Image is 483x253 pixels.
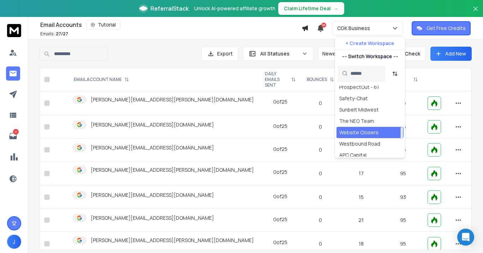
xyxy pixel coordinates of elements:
span: 27 / 27 [56,31,68,37]
span: 50 [321,23,326,28]
p: 0 [305,146,335,153]
div: 0 of 25 [273,193,287,200]
div: APC Capital [339,152,366,159]
div: 0 of 25 [273,146,287,153]
div: Safety-Chat [339,95,368,102]
p: 0 [305,100,335,107]
p: --- Switch Workspace --- [342,53,398,60]
div: Website Closers [339,129,378,136]
td: 21 [340,209,382,232]
p: Emails : [40,31,68,37]
td: 17 [340,161,382,186]
p: + Create Workspace [346,40,394,47]
p: [PERSON_NAME][EMAIL_ADDRESS][PERSON_NAME][DOMAIN_NAME] [91,96,254,103]
p: [PERSON_NAME][EMAIL_ADDRESS][DOMAIN_NAME] [91,144,214,151]
p: 0 [305,217,335,224]
button: Add New [430,47,472,61]
p: All Statuses [260,50,299,57]
span: → [334,5,339,12]
p: 0 [305,170,335,177]
div: EMAIL ACCOUNT NAME [74,77,129,82]
p: Unlock AI-powered affiliate growth [194,5,275,12]
button: Close banner [471,4,480,21]
div: 0 of 25 [273,216,287,223]
p: CGK Business [337,25,373,32]
div: Email Accounts [40,20,302,30]
td: 95 [383,209,423,232]
div: The NEO Team [339,118,374,125]
p: 0 [305,194,335,201]
button: J [7,235,21,249]
span: ReferralStack [150,4,189,13]
p: [PERSON_NAME][EMAIL_ADDRESS][PERSON_NAME][DOMAIN_NAME] [91,237,254,244]
td: 93 [383,186,423,209]
p: BOUNCES [307,77,327,82]
div: Open Intercom Messenger [457,229,474,246]
p: 0 [305,240,335,247]
div: Sunbelt Midwest [339,106,379,113]
button: Claim Lifetime Deal→ [278,2,344,15]
p: DAILY EMAILS SENT [265,71,288,88]
div: ProspectOut - 61 [339,84,379,91]
div: 0 of 25 [273,169,287,176]
p: [PERSON_NAME][EMAIL_ADDRESS][DOMAIN_NAME] [91,192,214,199]
div: Westbound Road [339,140,380,147]
td: 95 [383,161,423,186]
button: + Create Workspace [335,37,405,50]
a: 41 [6,129,20,143]
p: [PERSON_NAME][EMAIL_ADDRESS][DOMAIN_NAME] [91,214,214,222]
button: Tutorial [86,20,120,30]
div: 0 of 25 [273,123,287,130]
p: [PERSON_NAME][EMAIL_ADDRESS][PERSON_NAME][DOMAIN_NAME] [91,166,254,173]
button: Sort by Sort A-Z [388,66,402,81]
p: 41 [13,129,19,135]
button: Newest [318,47,364,61]
button: Get Free Credits [412,21,471,35]
td: 15 [340,186,382,209]
p: 0 [305,123,335,130]
p: Get Free Credits [427,25,466,32]
div: 0 of 25 [273,239,287,246]
button: Export [201,47,239,61]
p: [PERSON_NAME][EMAIL_ADDRESS][DOMAIN_NAME] [91,121,214,128]
div: 0 of 25 [273,98,287,105]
